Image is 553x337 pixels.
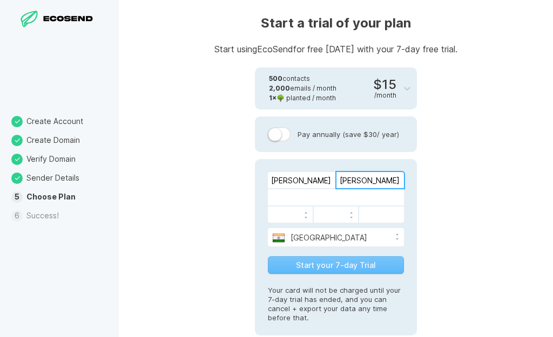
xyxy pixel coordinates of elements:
[269,74,282,82] strong: 500
[214,45,457,53] p: Start using EcoSend for free [DATE] with your 7-day free trial.
[269,93,336,103] div: 🌳 planted / month
[214,15,457,32] h1: Start a trial of your plan
[269,74,336,84] div: contacts
[316,208,355,221] iframe: YYYY
[269,84,290,92] strong: 2,000
[336,172,404,188] input: Last Name
[373,78,396,99] div: $15
[362,208,401,221] iframe: CVV
[271,191,401,204] iframe: Credit Card Number
[269,94,276,102] strong: 1 ×
[271,208,309,221] iframe: MM
[268,275,404,322] p: Your card will not be charged until your 7-day trial has ended, and you can cancel + export your ...
[374,91,396,99] div: / month
[269,84,336,93] div: emails / month
[268,172,335,188] input: First Name
[268,127,404,141] label: Pay annually (save $30 / year)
